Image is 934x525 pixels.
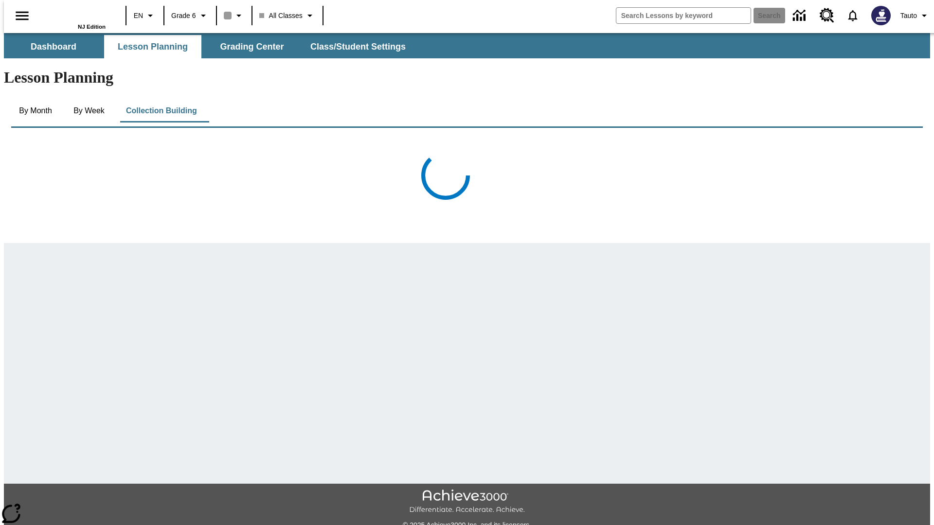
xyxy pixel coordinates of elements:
span: All Classes [259,11,303,21]
button: Grade: Grade 6, Select a grade [167,7,213,24]
span: Grading Center [220,41,284,52]
a: Notifications [840,3,865,28]
button: Class: All Classes, Select your class [255,7,320,24]
span: Dashboard [31,41,76,52]
button: Open side menu [8,1,36,30]
button: By Month [11,99,60,122]
button: Class/Student Settings [303,35,413,58]
a: Home [42,4,106,24]
a: Data Center [787,2,814,29]
button: By Week [65,99,113,122]
button: Profile/Settings [897,7,934,24]
span: Class/Student Settings [310,41,406,52]
div: SubNavbar [4,35,414,58]
input: search field [616,8,751,23]
img: Avatar [871,6,891,25]
button: Select a new avatar [865,3,897,28]
div: Home [42,3,106,30]
button: Lesson Planning [104,35,201,58]
button: Grading Center [203,35,301,58]
button: Language: EN, Select a language [129,7,161,24]
span: EN [134,11,143,21]
span: NJ Edition [78,24,106,30]
span: Lesson Planning [118,41,188,52]
img: Achieve3000 Differentiate Accelerate Achieve [409,490,525,514]
h1: Lesson Planning [4,69,930,87]
span: Grade 6 [171,11,196,21]
span: Tauto [900,11,917,21]
button: Dashboard [5,35,102,58]
a: Resource Center, Will open in new tab [814,2,840,29]
button: Collection Building [118,99,205,122]
div: SubNavbar [4,33,930,58]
